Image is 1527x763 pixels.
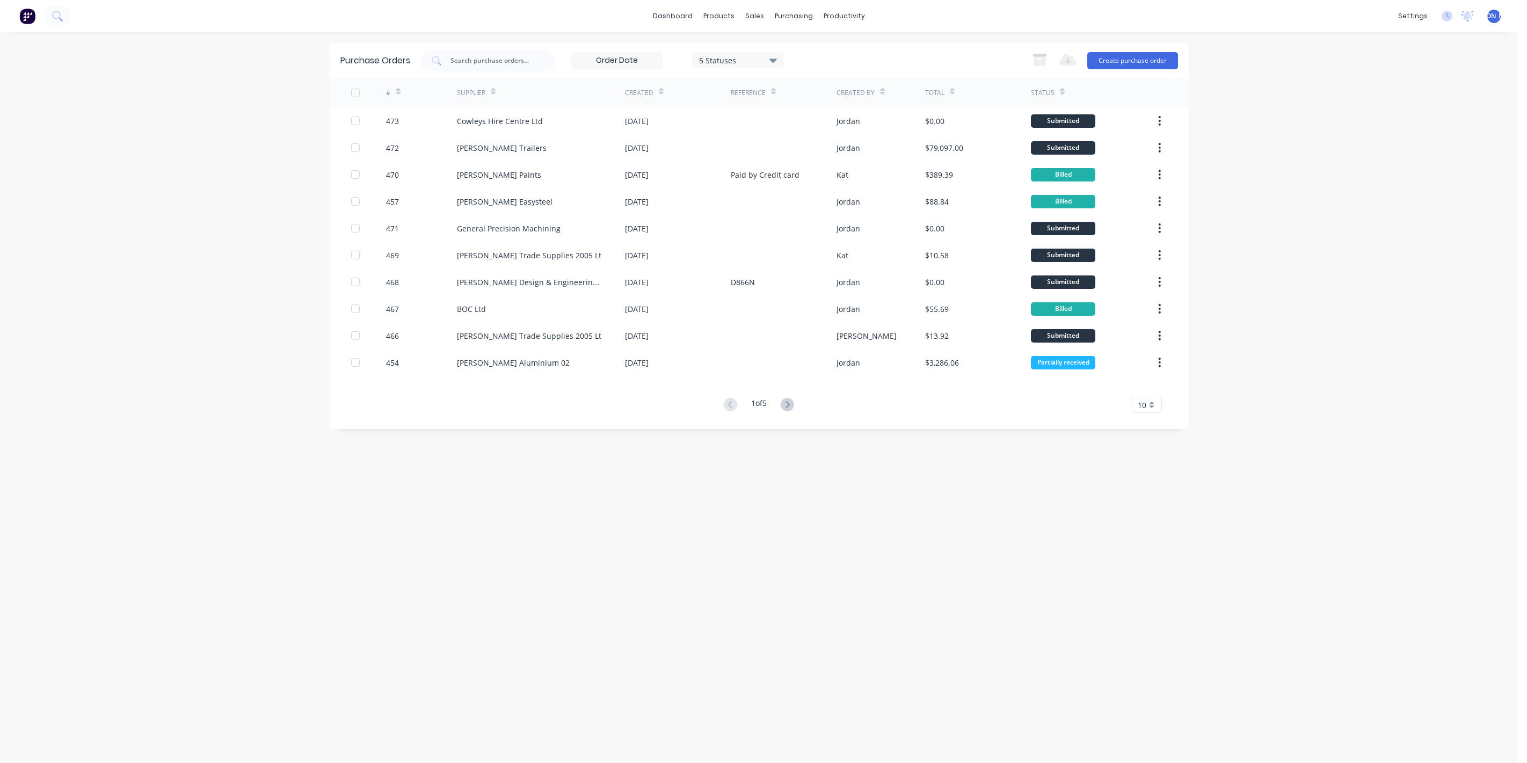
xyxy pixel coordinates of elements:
[457,142,547,154] div: [PERSON_NAME] Trailers
[837,115,860,127] div: Jordan
[386,88,390,98] div: #
[731,277,755,288] div: D866N
[457,250,601,261] div: [PERSON_NAME] Trade Supplies 2005 Lt
[699,54,776,66] div: 5 Statuses
[818,8,870,24] div: productivity
[457,88,485,98] div: Supplier
[1031,168,1095,181] div: Billed
[1031,249,1095,262] div: Submitted
[457,196,552,207] div: [PERSON_NAME] Easysteel
[1138,399,1146,411] span: 10
[1087,52,1178,69] button: Create purchase order
[1031,329,1095,343] div: Submitted
[386,223,399,234] div: 471
[837,277,860,288] div: Jordan
[837,169,848,180] div: Kat
[740,8,769,24] div: sales
[1031,141,1095,155] div: Submitted
[925,357,959,368] div: $3,286.06
[386,169,399,180] div: 470
[625,303,649,315] div: [DATE]
[625,250,649,261] div: [DATE]
[386,196,399,207] div: 457
[625,330,649,341] div: [DATE]
[837,357,860,368] div: Jordan
[457,169,541,180] div: [PERSON_NAME] Paints
[837,196,860,207] div: Jordan
[648,8,698,24] a: dashboard
[1031,222,1095,235] div: Submitted
[572,53,662,69] input: Order Date
[1031,114,1095,128] div: Submitted
[625,142,649,154] div: [DATE]
[1031,302,1095,316] div: Billed
[386,357,399,368] div: 454
[837,330,897,341] div: [PERSON_NAME]
[386,250,399,261] div: 469
[340,54,410,67] div: Purchase Orders
[1031,275,1095,289] div: Submitted
[751,397,767,413] div: 1 of 5
[837,142,860,154] div: Jordan
[837,303,860,315] div: Jordan
[625,357,649,368] div: [DATE]
[837,88,875,98] div: Created By
[457,330,601,341] div: [PERSON_NAME] Trade Supplies 2005 Lt
[925,88,944,98] div: Total
[925,169,953,180] div: $389.39
[457,303,486,315] div: BOC Ltd
[625,88,653,98] div: Created
[457,115,543,127] div: Cowleys Hire Centre Ltd
[925,115,944,127] div: $0.00
[769,8,818,24] div: purchasing
[1031,195,1095,208] div: Billed
[386,330,399,341] div: 466
[1393,8,1433,24] div: settings
[925,196,949,207] div: $88.84
[925,277,944,288] div: $0.00
[925,303,949,315] div: $55.69
[698,8,740,24] div: products
[386,277,399,288] div: 468
[1468,11,1519,21] span: [PERSON_NAME]
[19,8,35,24] img: Factory
[625,115,649,127] div: [DATE]
[625,196,649,207] div: [DATE]
[386,115,399,127] div: 473
[837,250,848,261] div: Kat
[625,223,649,234] div: [DATE]
[731,88,766,98] div: Reference
[386,303,399,315] div: 467
[449,55,539,66] input: Search purchase orders...
[731,169,799,180] div: Paid by Credit card
[925,142,963,154] div: $79,097.00
[386,142,399,154] div: 472
[457,357,570,368] div: [PERSON_NAME] Aluminium 02
[625,169,649,180] div: [DATE]
[925,250,949,261] div: $10.58
[457,223,561,234] div: General Precision Machining
[625,277,649,288] div: [DATE]
[925,330,949,341] div: $13.92
[925,223,944,234] div: $0.00
[837,223,860,234] div: Jordan
[457,277,603,288] div: [PERSON_NAME] Design & Engineering Ltd
[1031,356,1095,369] div: Partially received
[1031,88,1055,98] div: Status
